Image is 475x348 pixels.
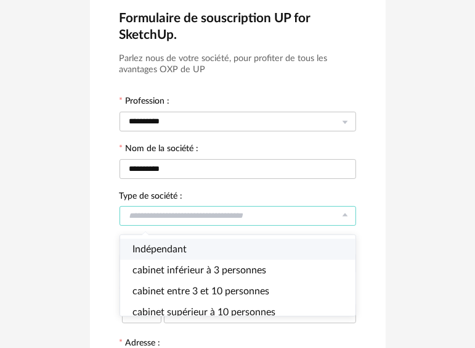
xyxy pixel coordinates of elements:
label: Profession : [120,97,170,108]
label: Type de société : [120,192,183,203]
span: cabinet entre 3 et 10 personnes [132,286,269,296]
span: Indépendant [132,244,187,254]
span: cabinet supérieur à 10 personnes [132,307,275,317]
h3: Parlez nous de votre société, pour profiter de tous les avantages OXP de UP [120,53,356,76]
span: cabinet inférieur à 3 personnes [132,265,266,275]
h2: Formulaire de souscription UP for SketchUp. [120,10,356,43]
label: Nom de la société : [120,144,199,155]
